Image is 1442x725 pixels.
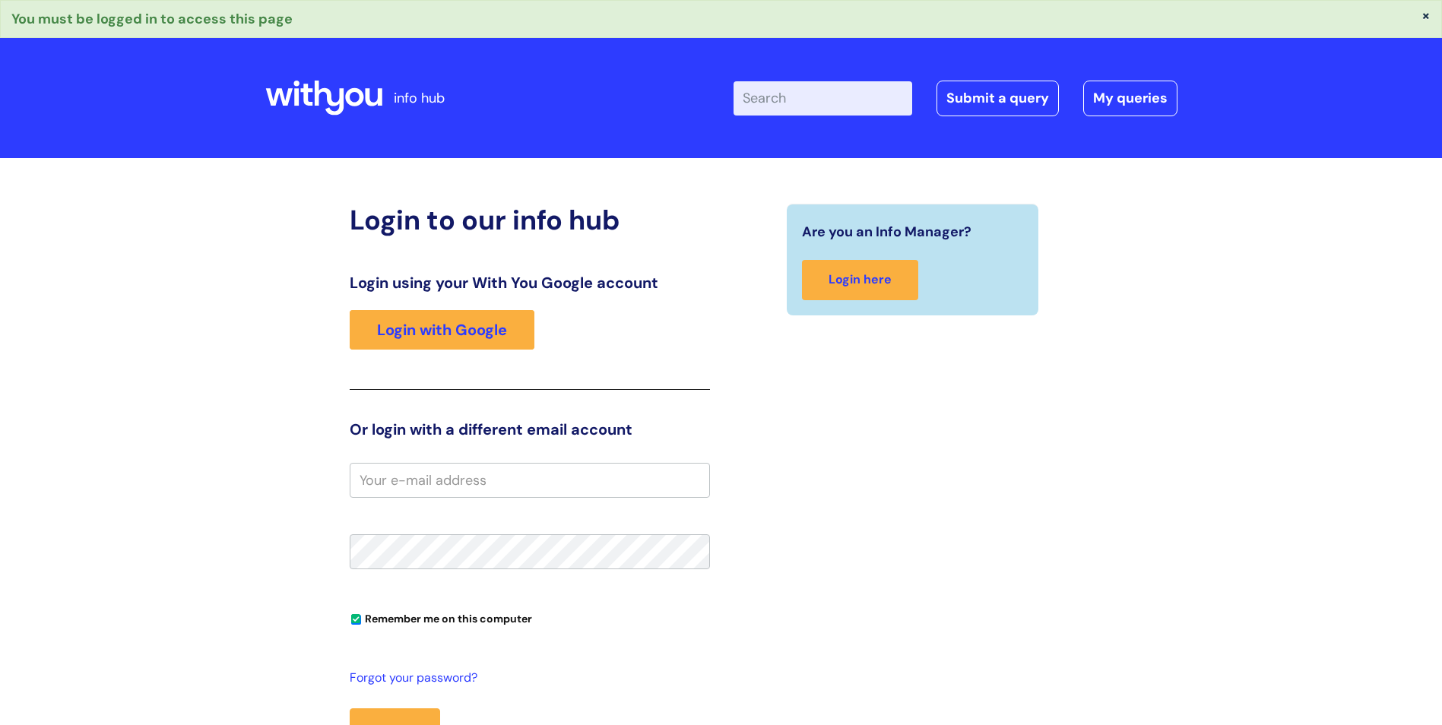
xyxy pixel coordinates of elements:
span: Are you an Info Manager? [802,220,971,244]
h3: Or login with a different email account [350,420,710,438]
a: Forgot your password? [350,667,702,689]
input: Search [734,81,912,115]
button: × [1421,8,1431,22]
div: You can uncheck this option if you're logging in from a shared device [350,606,710,630]
input: Remember me on this computer [351,615,361,625]
input: Your e-mail address [350,463,710,498]
a: Submit a query [937,81,1059,116]
h3: Login using your With You Google account [350,274,710,292]
a: Login here [802,260,918,300]
p: info hub [394,86,445,110]
a: My queries [1083,81,1177,116]
h2: Login to our info hub [350,204,710,236]
a: Login with Google [350,310,534,350]
label: Remember me on this computer [350,609,532,625]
